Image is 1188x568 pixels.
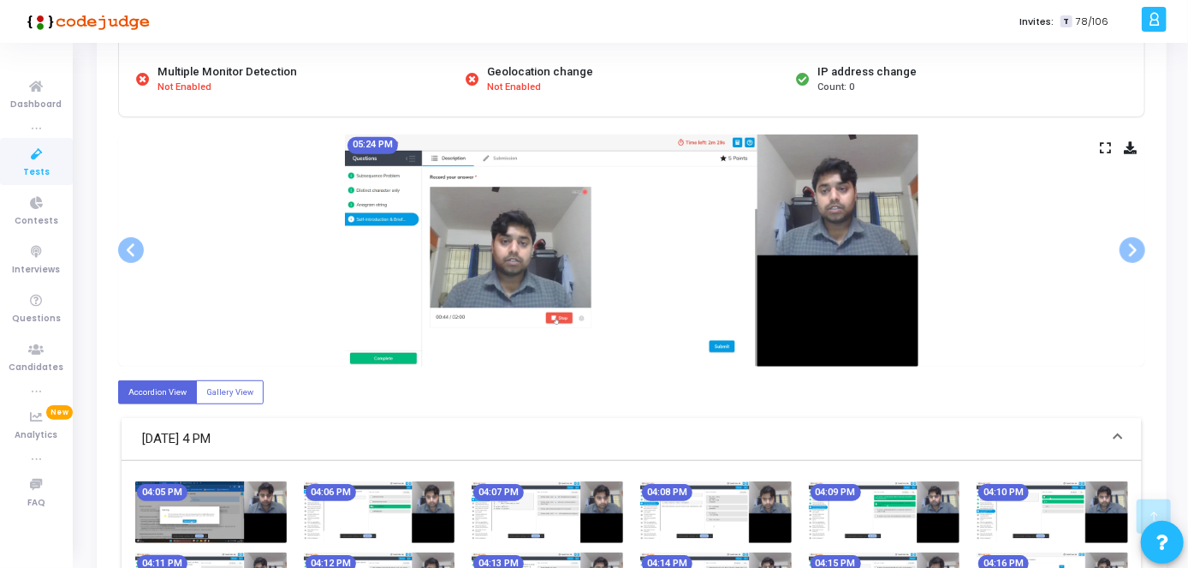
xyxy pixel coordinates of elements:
span: New [46,405,73,420]
img: logo [21,4,150,39]
img: screenshot-1754995093795.jpeg [640,481,792,542]
mat-chip: 04:06 PM [306,484,356,501]
span: Tests [23,165,50,180]
span: Count: 0 [817,81,854,95]
span: Not Enabled [157,81,211,95]
img: screenshot-1754995033798.jpeg [472,481,623,542]
mat-chip: 04:09 PM [811,484,861,501]
mat-chip: 04:08 PM [642,484,692,501]
span: Analytics [15,428,58,443]
span: Not Enabled [487,81,541,95]
span: FAQ [27,496,45,511]
label: Gallery View [196,380,264,404]
img: screenshot-1754994913713.jpeg [135,481,287,542]
mat-chip: 05:24 PM [347,137,398,154]
mat-chip: 04:05 PM [137,484,187,501]
img: screenshot-1754994973814.jpeg [304,481,455,542]
span: Contests [15,214,58,229]
mat-chip: 04:07 PM [473,484,524,501]
span: Dashboard [11,98,62,112]
span: Questions [12,312,61,326]
mat-panel-title: [DATE] 4 PM [142,429,1101,449]
mat-chip: 04:10 PM [978,484,1029,501]
img: screenshot-1754995153767.jpeg [809,481,960,542]
label: Invites: [1019,15,1054,29]
div: Geolocation change [487,63,593,81]
mat-expansion-panel-header: [DATE] 4 PM [122,418,1142,461]
span: 78/106 [1076,15,1108,29]
img: screenshot-1754999653806.jpeg [345,135,918,367]
div: IP address change [817,63,917,81]
img: screenshot-1754995213789.jpeg [977,481,1128,542]
label: Accordion View [118,380,197,404]
span: T [1060,15,1072,28]
span: Candidates [9,361,64,375]
div: Multiple Monitor Detection [157,63,297,81]
span: Interviews [13,263,61,278]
